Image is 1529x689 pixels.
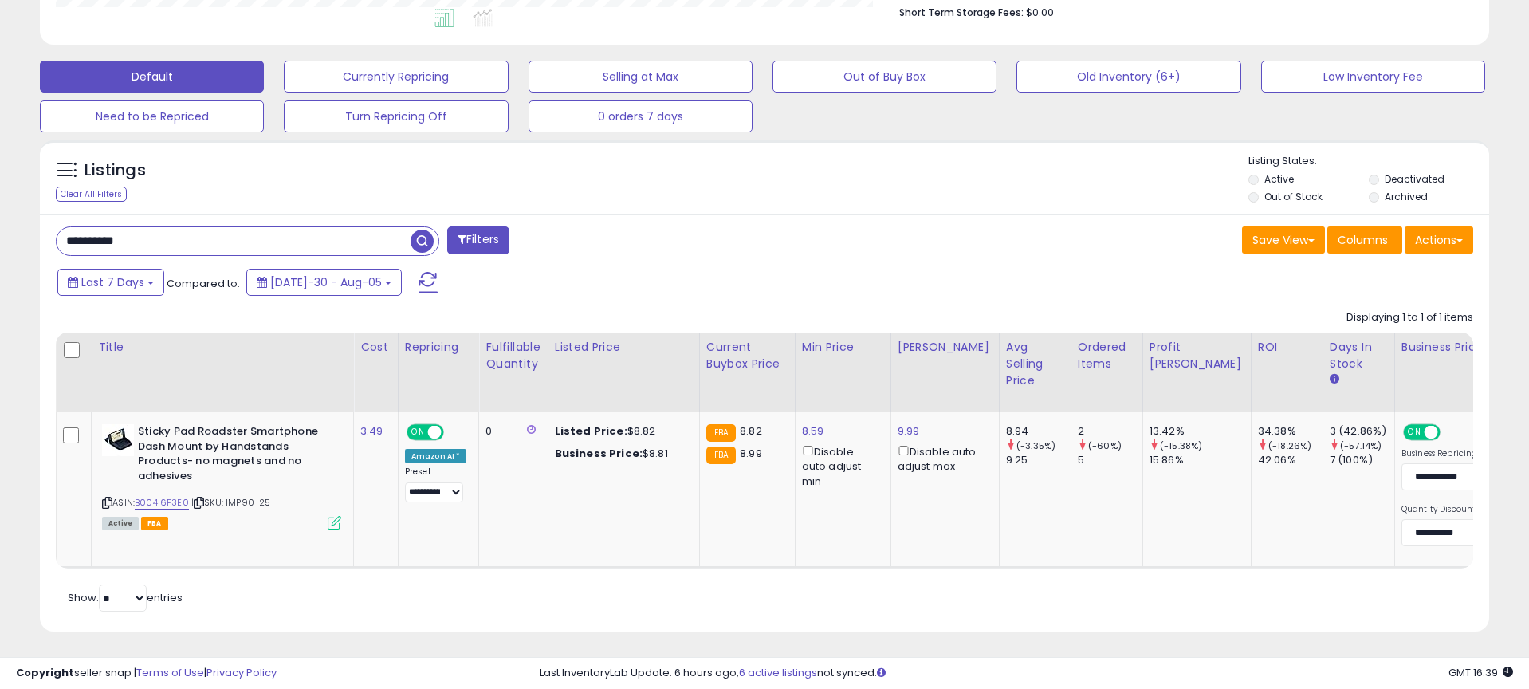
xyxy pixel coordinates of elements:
div: 9.25 [1006,453,1071,467]
div: Disable auto adjust min [802,443,878,489]
a: Terms of Use [136,665,204,680]
button: Turn Repricing Off [284,100,508,132]
div: Displaying 1 to 1 of 1 items [1346,310,1473,325]
div: 8.94 [1006,424,1071,439]
span: 8.82 [740,423,762,439]
button: Selling at Max [529,61,753,93]
small: (-15.38%) [1160,439,1202,452]
span: 2025-08-14 16:39 GMT [1448,665,1513,680]
small: (-57.14%) [1340,439,1382,452]
div: 0 [485,424,535,439]
a: 6 active listings [739,665,817,680]
span: ON [1405,426,1425,439]
div: Ordered Items [1078,339,1136,372]
img: 41KPXeJhksL._SL40_.jpg [102,424,134,456]
small: (-18.26%) [1268,439,1311,452]
b: Short Term Storage Fees: [899,6,1024,19]
span: [DATE]-30 - Aug-05 [270,274,382,290]
a: 3.49 [360,423,383,439]
div: Fulfillable Quantity [485,339,540,372]
div: Avg Selling Price [1006,339,1064,389]
div: Amazon AI * [405,449,467,463]
div: [PERSON_NAME] [898,339,992,356]
b: Sticky Pad Roadster Smartphone Dash Mount by Handstands Products- no magnets and no adhesives [138,424,332,487]
span: $0.00 [1026,5,1054,20]
b: Business Price: [555,446,643,461]
div: Last InventoryLab Update: 6 hours ago, not synced. [540,666,1513,681]
button: [DATE]-30 - Aug-05 [246,269,402,296]
div: 2 [1078,424,1142,439]
div: Clear All Filters [56,187,127,202]
small: (-60%) [1088,439,1122,452]
div: Repricing [405,339,473,356]
span: OFF [1438,426,1464,439]
span: Last 7 Days [81,274,144,290]
div: 5 [1078,453,1142,467]
span: Show: entries [68,590,183,605]
strong: Copyright [16,665,74,680]
div: 34.38% [1258,424,1323,439]
div: Preset: [405,467,467,502]
label: Quantity Discount Strategy: [1401,504,1517,515]
button: Last 7 Days [57,269,164,296]
div: Disable auto adjust max [898,443,987,474]
span: FBA [141,517,168,530]
button: Out of Buy Box [772,61,996,93]
a: 9.99 [898,423,920,439]
a: B004I6F3E0 [135,496,189,510]
b: Listed Price: [555,423,627,439]
div: 7 (100%) [1330,453,1394,467]
label: Out of Stock [1264,190,1323,203]
div: $8.81 [555,447,687,461]
button: Old Inventory (6+) [1016,61,1240,93]
div: ROI [1258,339,1316,356]
div: ASIN: [102,424,341,528]
div: Days In Stock [1330,339,1388,372]
span: 8.99 [740,446,762,461]
button: 0 orders 7 days [529,100,753,132]
a: Privacy Policy [206,665,277,680]
div: Profit [PERSON_NAME] [1150,339,1244,372]
div: seller snap | | [16,666,277,681]
button: Currently Repricing [284,61,508,93]
span: | SKU: IMP90-25 [191,496,271,509]
div: 15.86% [1150,453,1251,467]
div: 42.06% [1258,453,1323,467]
span: ON [408,426,428,439]
small: FBA [706,424,736,442]
label: Business Repricing Strategy: [1401,448,1517,459]
div: 3 (42.86%) [1330,424,1394,439]
button: Need to be Repriced [40,100,264,132]
h5: Listings [85,159,146,182]
a: 8.59 [802,423,824,439]
div: Current Buybox Price [706,339,788,372]
label: Deactivated [1385,172,1444,186]
button: Low Inventory Fee [1261,61,1485,93]
small: (-3.35%) [1016,439,1055,452]
span: All listings currently available for purchase on Amazon [102,517,139,530]
button: Save View [1242,226,1325,254]
div: Listed Price [555,339,693,356]
div: Title [98,339,347,356]
small: Days In Stock. [1330,372,1339,387]
div: 13.42% [1150,424,1251,439]
button: Actions [1405,226,1473,254]
label: Active [1264,172,1294,186]
small: FBA [706,447,736,464]
button: Default [40,61,264,93]
div: Cost [360,339,391,356]
span: Compared to: [167,276,240,291]
div: $8.82 [555,424,687,439]
div: Min Price [802,339,884,356]
span: OFF [442,426,467,439]
button: Columns [1327,226,1402,254]
p: Listing States: [1248,154,1489,169]
span: Columns [1338,232,1388,248]
button: Filters [447,226,509,254]
label: Archived [1385,190,1428,203]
